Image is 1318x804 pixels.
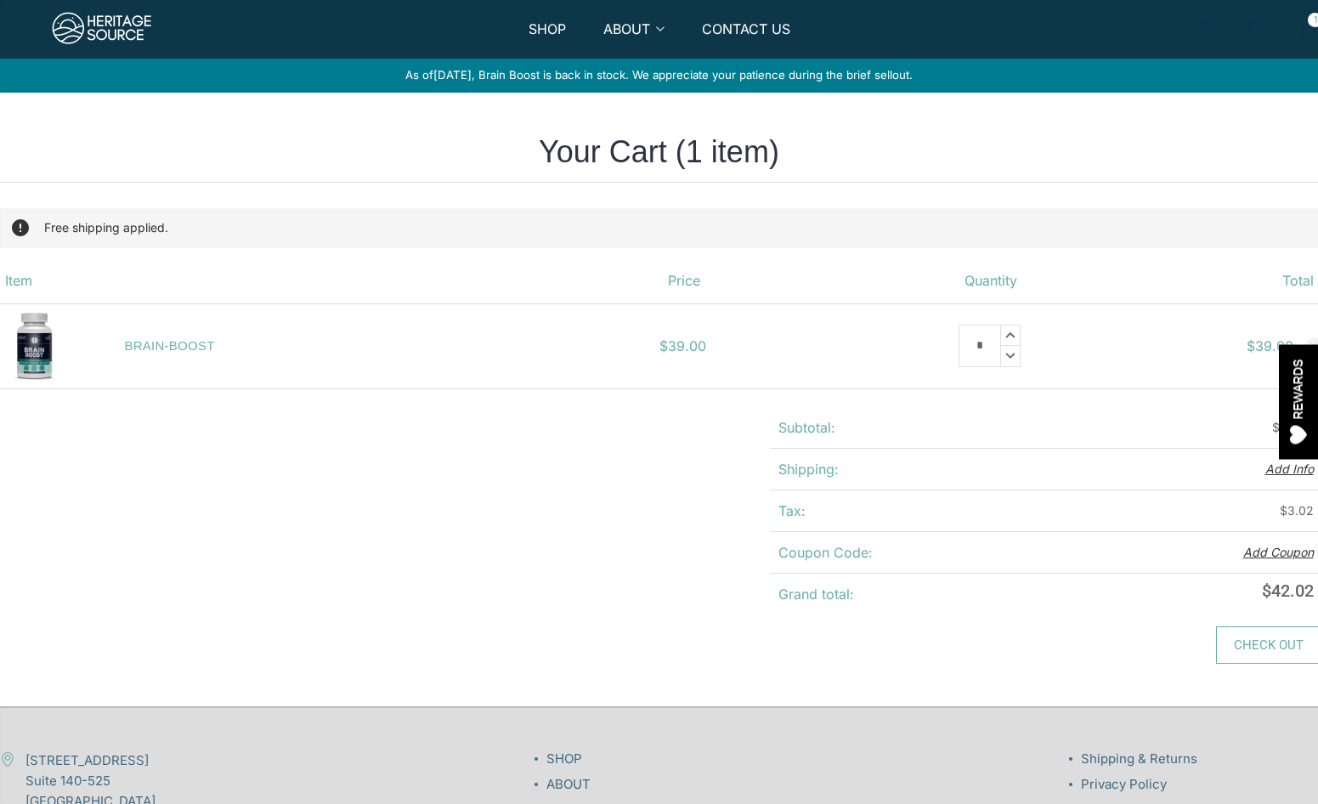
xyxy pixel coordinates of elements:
[778,544,873,561] strong: Coupon Code:
[778,502,806,519] strong: Tax:
[1243,545,1314,560] button: Add Coupon
[529,20,566,59] a: SHOP
[1262,580,1314,601] span: $42.02
[778,419,835,436] strong: Subtotal:
[603,20,665,59] a: ABOUT
[702,20,790,59] a: CONTACT US
[880,258,1101,304] th: Quantity
[1272,420,1314,434] span: $39.00
[778,461,839,478] strong: Shipping:
[433,68,472,82] span: [DATE]
[44,220,168,235] span: Free shipping applied.
[659,258,880,304] th: Price
[51,9,153,50] img: Heritage Source
[1081,750,1197,767] a: Shipping & Returns
[124,338,214,353] a: BRAIN-BOOST
[1081,776,1167,792] a: Privacy Policy
[778,586,854,603] strong: Grand total:
[1280,503,1314,518] span: $3.02
[1247,337,1293,354] strong: $39.00
[659,337,706,354] span: $39.00
[546,776,591,792] a: ABOUT
[1299,20,1318,59] a: 1
[546,750,582,767] a: SHOP
[9,59,1310,93] div: As of , Brain Boost is back in stock. We appreciate your patience during the brief sellout.
[1265,461,1314,477] button: Add Info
